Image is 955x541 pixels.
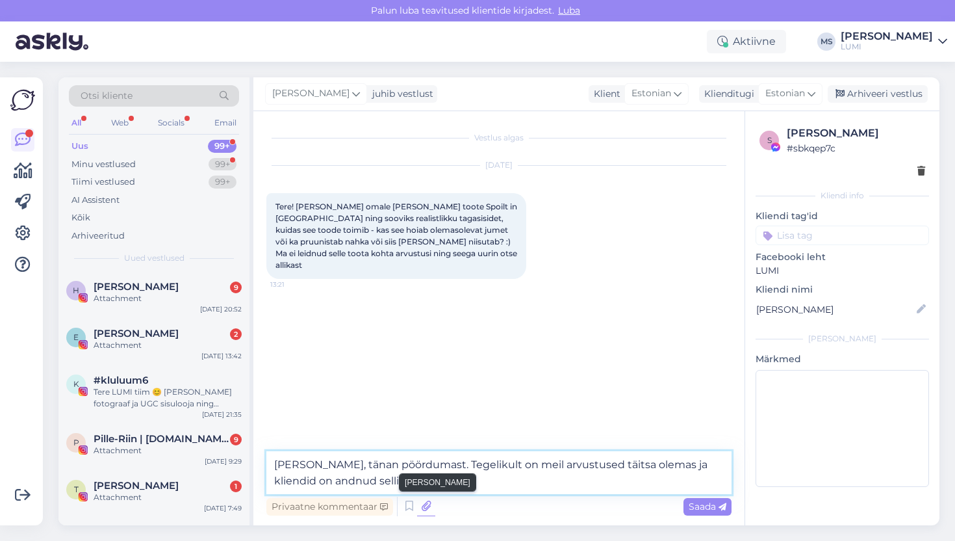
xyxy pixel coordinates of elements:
[209,176,236,189] div: 99+
[94,386,242,410] div: Tere LUMI tiim 😊 [PERSON_NAME] fotograaf ja UGC sisulooja ning pakuks teile foto ja video loomist...
[10,88,35,112] img: Askly Logo
[94,480,179,492] span: Taimi Aava
[756,190,929,202] div: Kliendi info
[230,282,242,293] div: 9
[230,434,242,445] div: 9
[817,33,835,51] div: MS
[266,132,732,144] div: Vestlus algas
[828,85,928,103] div: Arhiveeri vestlus
[71,158,136,171] div: Minu vestlused
[155,114,187,131] div: Socials
[841,31,933,42] div: [PERSON_NAME]
[212,114,239,131] div: Email
[71,176,135,189] div: Tiimi vestlused
[707,30,786,53] div: Aktiivne
[200,304,242,314] div: [DATE] 20:52
[266,159,732,171] div: [DATE]
[94,281,179,293] span: Helena Feofanov-Crawford
[756,264,929,278] p: LUMI
[108,114,131,131] div: Web
[756,226,929,245] input: Lisa tag
[94,445,242,456] div: Attachment
[71,230,125,243] div: Arhiveeritud
[765,86,805,101] span: Estonian
[756,352,929,366] p: Märkmed
[94,328,179,339] span: Elis Loik
[589,87,620,101] div: Klient
[230,328,242,340] div: 2
[230,481,242,492] div: 1
[124,252,185,264] span: Uued vestlused
[81,89,133,103] span: Otsi kliente
[841,31,947,52] a: [PERSON_NAME]LUMI
[756,283,929,297] p: Kliendi nimi
[201,351,242,361] div: [DATE] 13:42
[756,333,929,345] div: [PERSON_NAME]
[756,302,914,317] input: Lisa nimi
[841,42,933,52] div: LUMI
[787,141,925,155] div: # sbkqep7c
[73,379,79,389] span: k
[554,5,584,16] span: Luba
[266,498,393,516] div: Privaatne kommentaar
[756,250,929,264] p: Facebooki leht
[71,140,88,153] div: Uus
[94,339,242,351] div: Attachment
[367,87,433,101] div: juhib vestlust
[94,293,242,304] div: Attachment
[205,456,242,466] div: [DATE] 9:29
[71,194,120,207] div: AI Assistent
[767,135,772,145] span: s
[202,410,242,419] div: [DATE] 21:35
[272,86,350,101] span: [PERSON_NAME]
[209,158,236,171] div: 99+
[204,503,242,513] div: [DATE] 7:49
[94,375,148,386] span: #kluluum6
[71,211,90,224] div: Kõik
[94,433,229,445] span: Pille-Riin | treenerpilleriin.ee
[699,87,754,101] div: Klienditugi
[275,202,519,270] span: Tere! [PERSON_NAME] omale [PERSON_NAME] toote Spoilt in [GEOGRAPHIC_DATA] ning sooviks realistlik...
[689,501,726,512] span: Saada
[631,86,671,101] span: Estonian
[787,125,925,141] div: [PERSON_NAME]
[266,451,732,494] textarea: [PERSON_NAME], tänan pöördumast. Tegelikult on meil arvustused täitsa olemas ja kliendid on andnu...
[74,484,79,494] span: T
[73,438,79,447] span: P
[69,114,84,131] div: All
[270,280,319,289] span: 13:21
[405,477,470,488] small: [PERSON_NAME]
[94,492,242,503] div: Attachment
[208,140,236,153] div: 99+
[756,209,929,223] p: Kliendi tag'id
[73,332,79,342] span: E
[73,285,79,295] span: H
